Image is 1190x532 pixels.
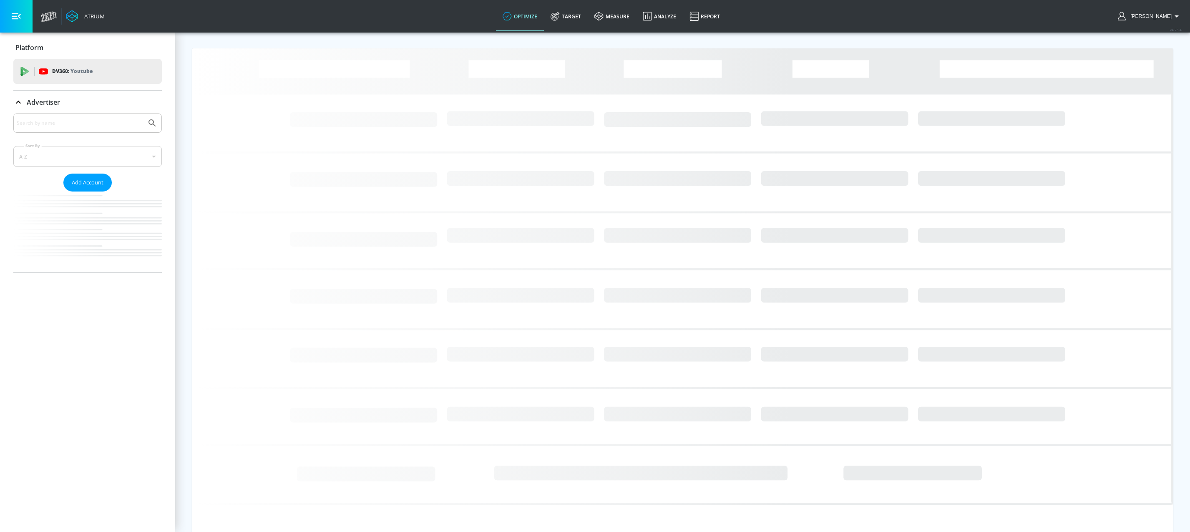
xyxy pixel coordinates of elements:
div: Advertiser [13,91,162,114]
button: [PERSON_NAME] [1118,11,1182,21]
a: Target [544,1,588,31]
div: DV360: Youtube [13,59,162,84]
p: Advertiser [27,98,60,107]
a: Report [683,1,727,31]
div: Atrium [81,13,105,20]
div: Platform [13,36,162,59]
a: measure [588,1,636,31]
p: DV360: [52,67,93,76]
span: Add Account [72,178,103,187]
p: Youtube [70,67,93,76]
a: Atrium [66,10,105,23]
div: Advertiser [13,113,162,272]
label: Sort By [24,143,42,149]
span: login as: stephanie.wolklin@zefr.com [1127,13,1172,19]
a: Analyze [636,1,683,31]
p: Platform [15,43,43,52]
input: Search by name [17,118,143,129]
div: A-Z [13,146,162,167]
a: optimize [496,1,544,31]
nav: list of Advertiser [13,192,162,272]
button: Add Account [63,174,112,192]
span: v 4.25.4 [1170,28,1182,32]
